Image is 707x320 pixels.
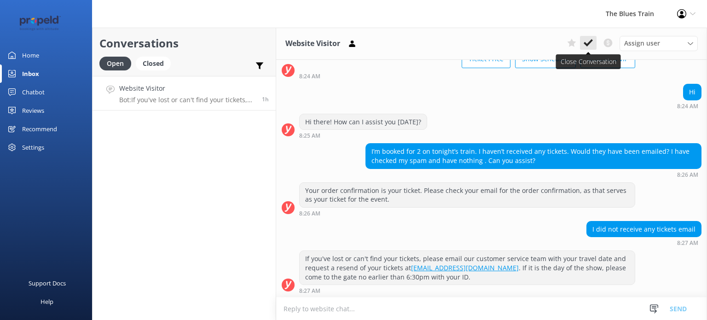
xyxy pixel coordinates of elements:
div: Inbox [22,64,39,83]
div: Oct 11 2025 08:24am (UTC +11:00) Australia/Sydney [677,103,701,109]
p: Bot: If you've lost or can't find your tickets, please email our customer service team with your ... [119,96,255,104]
div: Oct 11 2025 08:24am (UTC +11:00) Australia/Sydney [299,73,635,79]
h4: Website Visitor [119,83,255,93]
span: Assign user [624,38,660,48]
strong: 8:25 AM [299,133,320,139]
a: [EMAIL_ADDRESS][DOMAIN_NAME] [411,263,519,272]
strong: 8:27 AM [299,288,320,294]
div: If you've lost or can't find your tickets, please email our customer service team with your trave... [300,251,635,285]
div: Oct 11 2025 08:26am (UTC +11:00) Australia/Sydney [365,171,701,178]
div: Hi [684,84,701,100]
span: Oct 11 2025 08:27am (UTC +11:00) Australia/Sydney [262,95,269,103]
div: Closed [136,57,171,70]
div: Reviews [22,101,44,120]
div: Hi there! How can I assist you [DATE]? [300,114,427,130]
div: Oct 11 2025 08:27am (UTC +11:00) Australia/Sydney [586,239,701,246]
h3: Website Visitor [285,38,340,50]
div: Help [41,292,53,311]
a: Closed [136,58,175,68]
div: Home [22,46,39,64]
strong: 8:26 AM [677,172,698,178]
strong: 8:24 AM [299,74,320,79]
div: Your order confirmation is your ticket. Please check your email for the order confirmation, as th... [300,183,635,207]
img: 12-1677471078.png [14,16,67,31]
div: I did not receive any tickets email [587,221,701,237]
div: Oct 11 2025 08:26am (UTC +11:00) Australia/Sydney [299,210,635,216]
div: Open [99,57,131,70]
div: I’m booked for 2 on tonight’s train. I haven’t received any tickets. Would they have been emailed... [366,144,701,168]
div: Recommend [22,120,57,138]
h2: Conversations [99,35,269,52]
div: Chatbot [22,83,45,101]
div: Oct 11 2025 08:25am (UTC +11:00) Australia/Sydney [299,132,427,139]
a: Open [99,58,136,68]
strong: 8:24 AM [677,104,698,109]
div: Support Docs [29,274,66,292]
a: Website VisitorBot:If you've lost or can't find your tickets, please email our customer service t... [93,76,276,111]
strong: 8:26 AM [299,211,320,216]
div: Settings [22,138,44,157]
div: Oct 11 2025 08:27am (UTC +11:00) Australia/Sydney [299,287,635,294]
strong: 8:27 AM [677,240,698,246]
div: Assign User [620,36,698,51]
